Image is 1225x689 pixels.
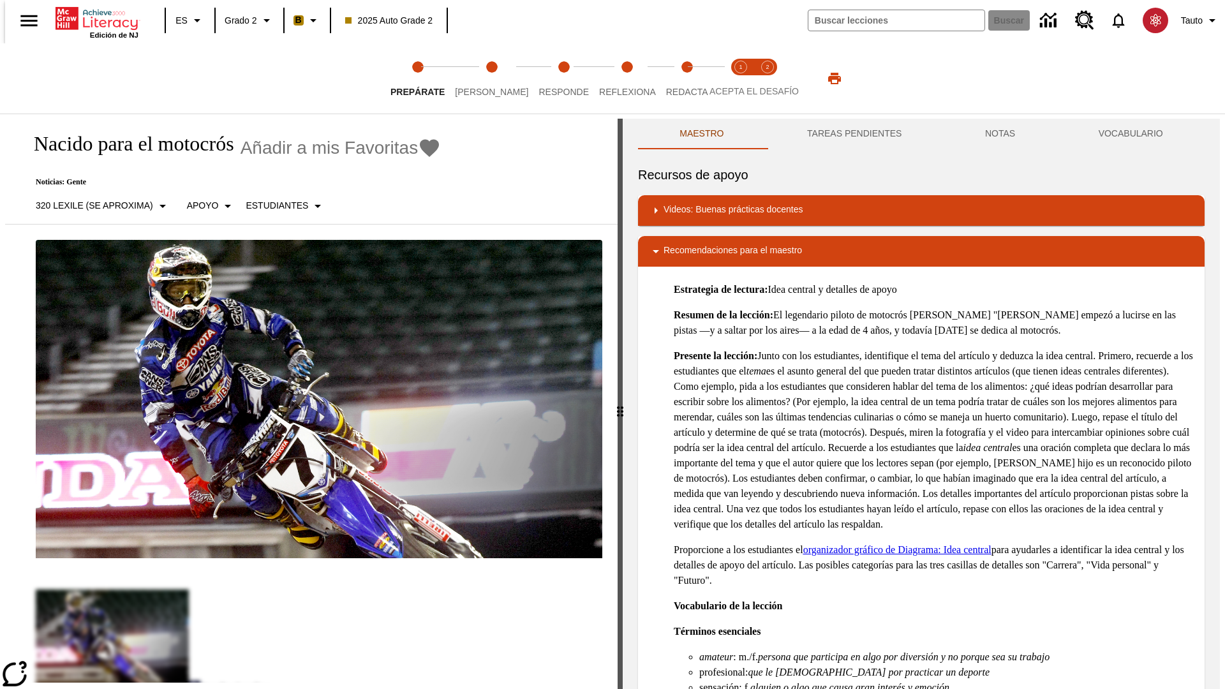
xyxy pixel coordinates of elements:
span: ACEPTA EL DESAFÍO [709,86,799,96]
p: Noticias: Gente [20,177,441,187]
span: Redacta [666,87,708,97]
p: Apoyo [187,199,219,212]
button: Perfil/Configuración [1176,9,1225,32]
a: organizador gráfico de Diagrama: Idea central [803,544,991,555]
div: Pulsa la tecla de intro o la barra espaciadora y luego presiona las flechas de derecha e izquierd... [618,119,623,689]
strong: Estrategia de lectura: [674,284,768,295]
span: Reflexiona [599,87,656,97]
button: Añadir a mis Favoritas - Nacido para el motocrós [241,137,442,159]
button: Abrir el menú lateral [10,2,48,40]
button: Seleccionar estudiante [241,195,330,218]
button: VOCABULARIO [1057,119,1205,149]
p: Recomendaciones para el maestro [664,244,802,259]
strong: Resumen de la lección: [674,309,773,320]
p: Estudiantes [246,199,308,212]
a: Notificaciones [1102,4,1135,37]
button: Acepta el desafío contesta step 2 of 2 [749,43,786,114]
span: Prepárate [390,87,445,97]
span: Grado 2 [225,14,257,27]
span: Responde [538,87,589,97]
button: Lee step 2 of 5 [445,43,538,114]
li: : m./f. [699,649,1194,665]
em: amateur [699,651,733,662]
p: 320 Lexile (Se aproxima) [36,199,153,212]
button: Lenguaje: ES, Selecciona un idioma [170,9,211,32]
h6: Recursos de apoyo [638,165,1205,185]
a: Centro de información [1032,3,1067,38]
p: Videos: Buenas prácticas docentes [664,203,803,218]
a: Centro de recursos, Se abrirá en una pestaña nueva. [1067,3,1102,38]
p: Proporcione a los estudiantes el para ayudarles a identificar la idea central y los detalles de a... [674,542,1194,588]
strong: Vocabulario de la lección [674,600,783,611]
div: Videos: Buenas prácticas docentes [638,195,1205,226]
div: activity [623,119,1220,689]
button: Acepta el desafío lee step 1 of 2 [722,43,759,114]
div: Portada [56,4,138,39]
span: Añadir a mis Favoritas [241,138,419,158]
button: Imprimir [814,67,855,90]
button: TAREAS PENDIENTES [766,119,944,149]
p: Junto con los estudiantes, identifique el tema del artículo y deduzca la idea central. Primero, r... [674,348,1194,532]
span: Tauto [1181,14,1203,27]
span: [PERSON_NAME] [455,87,528,97]
button: Prepárate step 1 of 5 [380,43,455,114]
div: reading [5,119,618,683]
h1: Nacido para el motocrós [20,132,234,156]
em: persona que participa en algo por diversión y no porque sea su trabajo [758,651,1050,662]
button: NOTAS [944,119,1057,149]
span: 2025 Auto Grade 2 [345,14,433,27]
button: Tipo de apoyo, Apoyo [182,195,241,218]
img: avatar image [1143,8,1168,33]
p: El legendario piloto de motocrós [PERSON_NAME] "[PERSON_NAME] empezó a lucirse en las pistas —y a... [674,307,1194,338]
button: Boost El color de la clase es anaranjado claro. Cambiar el color de la clase. [288,9,326,32]
p: Idea central y detalles de apoyo [674,282,1194,297]
li: profesional: [699,665,1194,680]
span: ES [175,14,188,27]
em: tema [746,366,766,376]
div: Instructional Panel Tabs [638,119,1205,149]
input: Buscar campo [808,10,984,31]
text: 1 [739,64,742,70]
button: Escoja un nuevo avatar [1135,4,1176,37]
button: Reflexiona step 4 of 5 [589,43,666,114]
strong: Términos esenciales [674,626,761,637]
button: Seleccione Lexile, 320 Lexile (Se aproxima) [31,195,175,218]
button: Redacta step 5 of 5 [656,43,718,114]
img: El corredor de motocrós James Stewart vuela por los aires en su motocicleta de montaña [36,240,602,559]
button: Responde step 3 of 5 [528,43,599,114]
div: Recomendaciones para el maestro [638,236,1205,267]
em: idea central [963,442,1013,453]
button: Grado: Grado 2, Elige un grado [219,9,279,32]
strong: Presente la lección: [674,350,757,361]
text: 2 [766,64,769,70]
span: B [295,12,302,28]
span: Edición de NJ [90,31,138,39]
button: Maestro [638,119,766,149]
em: que le [DEMOGRAPHIC_DATA] por practicar un deporte [748,667,990,678]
